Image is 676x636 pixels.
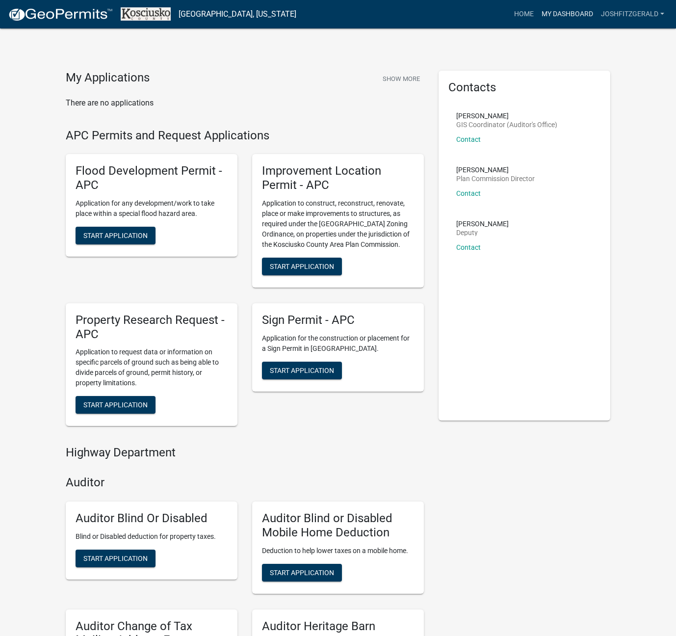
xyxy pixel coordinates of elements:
a: [GEOGRAPHIC_DATA], [US_STATE] [179,6,296,23]
a: Contact [456,135,481,143]
h5: Sign Permit - APC [262,313,414,327]
p: Deduction to help lower taxes on a mobile home. [262,546,414,556]
h5: Property Research Request - APC [76,313,228,342]
img: Kosciusko County, Indiana [121,7,171,21]
p: Blind or Disabled deduction for property taxes. [76,531,228,542]
p: [PERSON_NAME] [456,220,509,227]
h4: Highway Department [66,446,424,460]
button: Show More [379,71,424,87]
h4: APC Permits and Request Applications [66,129,424,143]
h5: Auditor Blind Or Disabled [76,511,228,526]
span: Start Application [270,262,334,270]
span: Start Application [83,554,148,562]
button: Start Application [76,396,156,414]
span: Start Application [83,231,148,239]
h4: Auditor [66,476,424,490]
p: Application for any development/work to take place within a special flood hazard area. [76,198,228,219]
a: My Dashboard [538,5,597,24]
h4: My Applications [66,71,150,85]
p: Application for the construction or placement for a Sign Permit in [GEOGRAPHIC_DATA]. [262,333,414,354]
p: [PERSON_NAME] [456,166,535,173]
h5: Contacts [448,80,600,95]
h5: Auditor Blind or Disabled Mobile Home Deduction [262,511,414,540]
span: Start Application [270,568,334,576]
p: Application to construct, reconstruct, renovate, place or make improvements to structures, as req... [262,198,414,250]
p: Deputy [456,229,509,236]
p: GIS Coordinator (Auditor's Office) [456,121,557,128]
button: Start Application [262,362,342,379]
span: Start Application [270,366,334,374]
button: Start Application [76,550,156,567]
p: [PERSON_NAME] [456,112,557,119]
button: Start Application [76,227,156,244]
a: joshfitzgerald [597,5,668,24]
span: Start Application [83,401,148,409]
a: Home [510,5,538,24]
h5: Flood Development Permit - APC [76,164,228,192]
p: Plan Commission Director [456,175,535,182]
h5: Improvement Location Permit - APC [262,164,414,192]
p: Application to request data or information on specific parcels of ground such as being able to di... [76,347,228,388]
a: Contact [456,189,481,197]
a: Contact [456,243,481,251]
h5: Auditor Heritage Barn [262,619,414,634]
p: There are no applications [66,97,424,109]
button: Start Application [262,258,342,275]
button: Start Application [262,564,342,582]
